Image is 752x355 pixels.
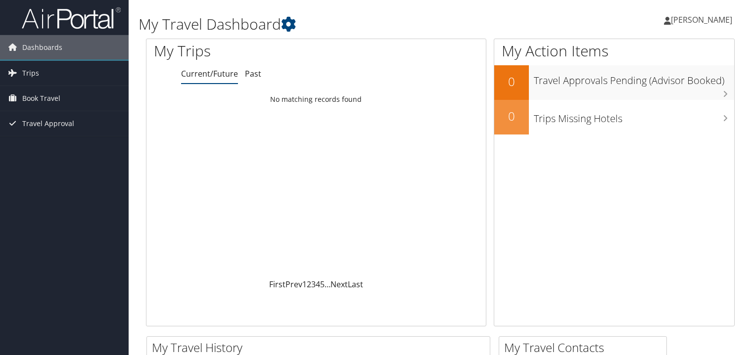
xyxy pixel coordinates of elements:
span: Dashboards [22,35,62,60]
h3: Trips Missing Hotels [534,107,734,126]
a: Prev [285,279,302,290]
a: 1 [302,279,307,290]
span: Travel Approval [22,111,74,136]
td: No matching records found [146,90,486,108]
h2: 0 [494,108,529,125]
a: First [269,279,285,290]
h1: My Action Items [494,41,734,61]
a: Last [348,279,363,290]
img: airportal-logo.png [22,6,121,30]
a: 0Trips Missing Hotels [494,100,734,134]
span: [PERSON_NAME] [671,14,732,25]
h2: 0 [494,73,529,90]
span: … [325,279,330,290]
a: 0Travel Approvals Pending (Advisor Booked) [494,65,734,100]
a: 3 [311,279,316,290]
a: 5 [320,279,325,290]
h1: My Travel Dashboard [139,14,541,35]
h1: My Trips [154,41,337,61]
h3: Travel Approvals Pending (Advisor Booked) [534,69,734,88]
a: 2 [307,279,311,290]
a: 4 [316,279,320,290]
a: Next [330,279,348,290]
a: [PERSON_NAME] [664,5,742,35]
a: Current/Future [181,68,238,79]
span: Trips [22,61,39,86]
span: Book Travel [22,86,60,111]
a: Past [245,68,261,79]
